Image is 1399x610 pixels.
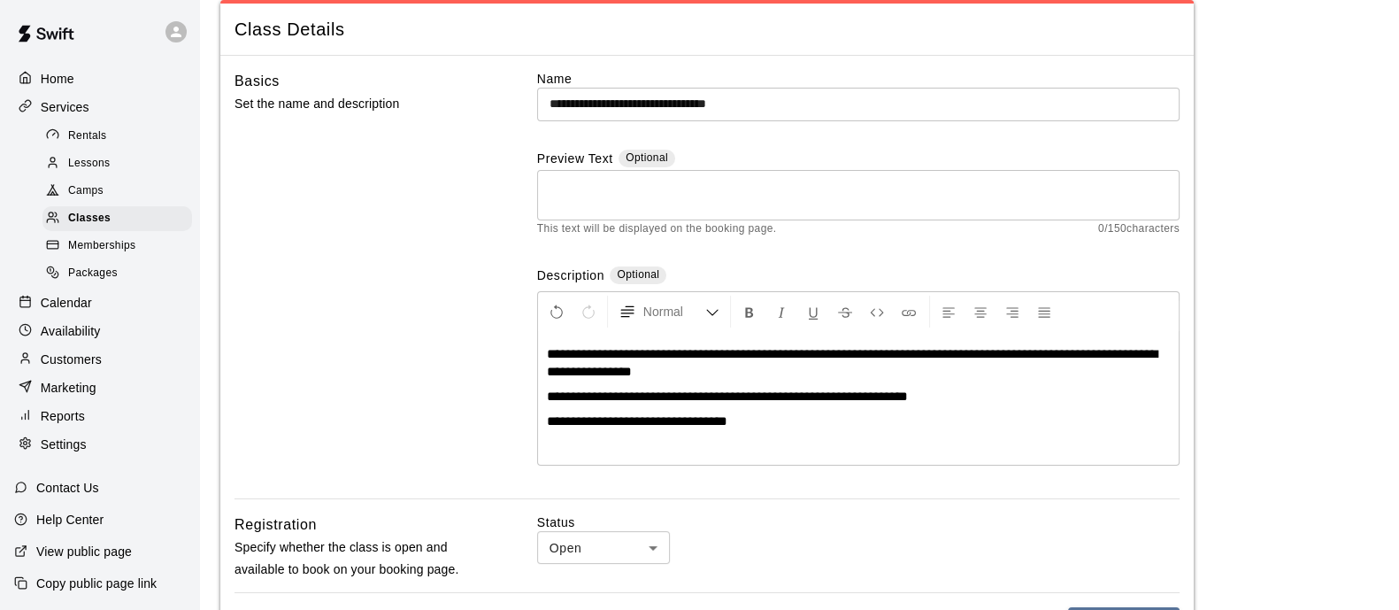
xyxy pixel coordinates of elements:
[42,205,199,233] a: Classes
[14,66,185,92] a: Home
[68,155,111,173] span: Lessons
[1098,220,1180,238] span: 0 / 150 characters
[42,260,199,288] a: Packages
[965,296,995,328] button: Center Align
[41,436,87,453] p: Settings
[862,296,892,328] button: Insert Code
[643,303,705,320] span: Normal
[234,18,1180,42] span: Class Details
[41,407,85,425] p: Reports
[14,94,185,120] a: Services
[537,70,1180,88] label: Name
[14,346,185,373] a: Customers
[611,296,726,328] button: Formatting Options
[573,296,603,328] button: Redo
[14,403,185,429] a: Reports
[617,268,659,281] span: Optional
[14,431,185,458] a: Settings
[234,513,317,537] h6: Registration
[14,290,185,316] a: Calendar
[14,318,185,344] a: Availability
[537,266,604,287] label: Description
[41,351,102,368] p: Customers
[36,543,132,560] p: View public page
[42,122,199,150] a: Rentals
[234,93,480,115] p: Set the name and description
[41,98,89,116] p: Services
[36,511,104,529] p: Help Center
[934,296,964,328] button: Left Align
[68,237,135,255] span: Memberships
[41,294,92,312] p: Calendar
[42,206,192,231] div: Classes
[766,296,796,328] button: Format Italics
[68,210,111,228] span: Classes
[537,513,1180,531] label: Status
[36,575,157,592] p: Copy public page link
[14,374,185,401] a: Marketing
[42,178,199,205] a: Camps
[42,151,192,176] div: Lessons
[894,296,924,328] button: Insert Link
[537,531,670,564] div: Open
[734,296,765,328] button: Format Bold
[830,296,860,328] button: Format Strikethrough
[41,70,74,88] p: Home
[42,233,199,260] a: Memberships
[626,151,668,164] span: Optional
[42,150,199,177] a: Lessons
[41,322,101,340] p: Availability
[542,296,572,328] button: Undo
[68,182,104,200] span: Camps
[68,265,118,282] span: Packages
[68,127,107,145] span: Rentals
[798,296,828,328] button: Format Underline
[42,234,192,259] div: Memberships
[36,479,99,497] p: Contact Us
[41,379,96,397] p: Marketing
[42,179,192,204] div: Camps
[1029,296,1059,328] button: Justify Align
[997,296,1027,328] button: Right Align
[537,220,777,238] span: This text will be displayed on the booking page.
[537,150,613,170] label: Preview Text
[234,70,280,93] h6: Basics
[42,261,192,286] div: Packages
[234,537,480,581] p: Specify whether the class is open and available to book on your booking page.
[42,124,192,149] div: Rentals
